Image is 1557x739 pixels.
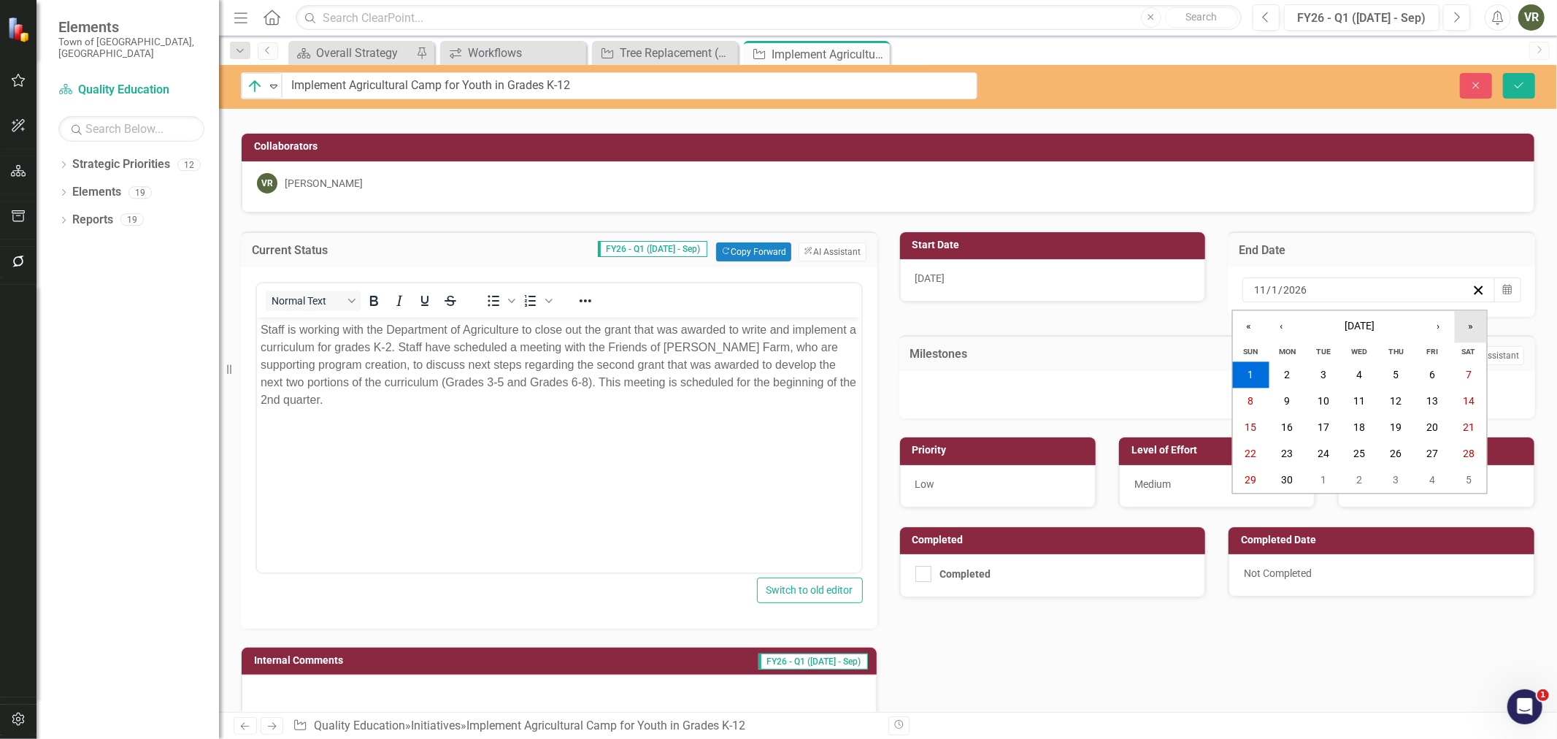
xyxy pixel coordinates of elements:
[1320,369,1326,381] abbr: November 3, 2026
[1507,689,1542,724] iframe: Intercom live chat
[1457,346,1524,365] button: AI Assistant
[285,176,363,191] div: [PERSON_NAME]
[1305,467,1342,494] button: December 1, 2026
[1345,321,1375,332] span: [DATE]
[1284,396,1290,407] abbr: November 9, 2026
[1429,475,1435,486] abbr: December 4, 2026
[1378,388,1415,415] button: November 12, 2026
[1393,475,1399,486] abbr: December 3, 2026
[1253,283,1266,297] input: mm
[387,291,412,311] button: Italic
[1463,396,1475,407] abbr: November 14, 2026
[1278,283,1283,296] span: /
[1393,369,1399,381] abbr: November 5, 2026
[282,72,977,99] input: This field is required
[1318,422,1329,434] abbr: November 17, 2026
[316,44,412,62] div: Overall Strategy
[1244,348,1258,357] abbr: Sunday
[466,719,745,732] div: Implement Agricultural Camp for Youth in Grades K-12
[361,291,386,311] button: Bold
[1354,422,1366,434] abbr: November 18, 2026
[1352,348,1368,357] abbr: Wednesday
[1266,283,1271,296] span: /
[1390,448,1402,460] abbr: November 26, 2026
[772,45,886,64] div: Implement Agricultural Camp for Youth in Grades K-12
[1357,475,1363,486] abbr: December 2, 2026
[1342,388,1378,415] button: November 11, 2026
[1354,396,1366,407] abbr: November 11, 2026
[912,240,1199,250] h3: Start Date
[1305,362,1342,388] button: November 3, 2026
[254,141,1527,152] h3: Collaborators
[1316,348,1331,357] abbr: Tuesday
[468,44,583,62] div: Workflows
[799,242,866,261] button: AI Assistant
[1269,441,1305,467] button: November 23, 2026
[177,158,201,171] div: 12
[1426,396,1438,407] abbr: November 13, 2026
[915,478,935,490] span: Low
[266,291,361,311] button: Block Normal Text
[1414,467,1450,494] button: December 4, 2026
[1297,310,1423,342] button: [DATE]
[1342,441,1378,467] button: November 25, 2026
[1354,448,1366,460] abbr: November 25, 2026
[72,184,121,201] a: Elements
[1450,388,1487,415] button: November 14, 2026
[1245,422,1257,434] abbr: November 15, 2026
[1233,388,1269,415] button: November 8, 2026
[1390,422,1402,434] abbr: November 19, 2026
[620,44,734,62] div: Tree Replacement (30635)
[272,295,343,307] span: Normal Text
[1342,467,1378,494] button: December 2, 2026
[1414,362,1450,388] button: November 6, 2026
[912,445,1088,456] h3: Priority
[1450,441,1487,467] button: November 28, 2026
[1305,415,1342,441] button: November 17, 2026
[438,291,463,311] button: Strikethrough
[246,77,264,95] img: On Target
[257,318,861,573] iframe: Rich Text Area
[1305,388,1342,415] button: November 10, 2026
[1245,475,1257,486] abbr: November 29, 2026
[7,17,33,42] img: ClearPoint Strategy
[1466,475,1472,486] abbr: December 5, 2026
[596,44,734,62] a: Tree Replacement (30635)
[1461,348,1475,357] abbr: Saturday
[1414,388,1450,415] button: November 13, 2026
[1284,369,1290,381] abbr: November 2, 2026
[1450,415,1487,441] button: November 21, 2026
[444,44,583,62] a: Workflows
[72,212,113,229] a: Reports
[1245,448,1257,460] abbr: November 22, 2026
[1279,348,1296,357] abbr: Monday
[1320,475,1326,486] abbr: December 1, 2026
[120,214,144,226] div: 19
[1185,11,1217,23] span: Search
[915,272,945,284] span: [DATE]
[1269,362,1305,388] button: November 2, 2026
[1281,475,1293,486] abbr: November 30, 2026
[58,116,204,142] input: Search Below...
[1281,422,1293,434] abbr: November 16, 2026
[1134,478,1171,490] span: Medium
[1229,554,1534,597] div: Not Completed
[1357,369,1363,381] abbr: November 4, 2026
[716,242,791,261] button: Copy Forward
[1466,369,1472,381] abbr: November 7, 2026
[1378,362,1415,388] button: November 5, 2026
[757,578,863,603] button: Switch to old editor
[1271,283,1278,297] input: dd
[1305,441,1342,467] button: November 24, 2026
[598,241,707,257] span: FY26 - Q1 ([DATE] - Sep)
[518,291,555,311] div: Numbered list
[1241,535,1527,545] h3: Completed Date
[1414,415,1450,441] button: November 20, 2026
[1284,4,1439,31] button: FY26 - Q1 ([DATE] - Sep)
[910,348,1078,361] h3: Milestones
[128,186,152,199] div: 19
[1450,362,1487,388] button: November 7, 2026
[1426,348,1438,357] abbr: Friday
[252,244,387,257] h3: Current Status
